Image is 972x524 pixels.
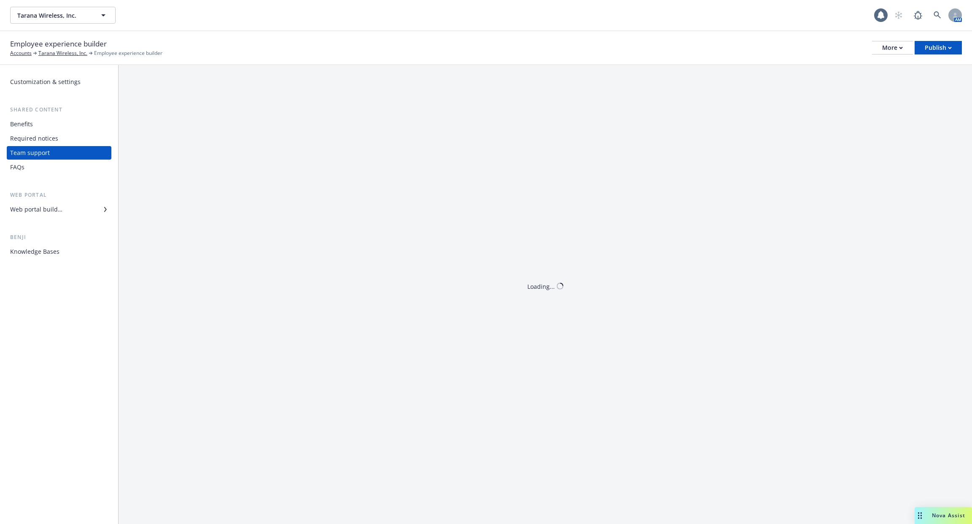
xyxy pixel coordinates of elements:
[10,132,58,145] div: Required notices
[872,41,913,54] button: More
[10,160,24,174] div: FAQs
[890,7,907,24] a: Start snowing
[7,203,111,216] a: Web portal builder
[932,512,965,519] span: Nova Assist
[10,75,81,89] div: Customization & settings
[7,233,111,242] div: Benji
[929,7,946,24] a: Search
[10,203,62,216] div: Web portal builder
[7,75,111,89] a: Customization & settings
[10,7,116,24] button: Tarana Wireless, Inc.
[7,160,111,174] a: FAQs
[7,106,111,114] div: Shared content
[915,507,925,524] div: Drag to move
[7,146,111,160] a: Team support
[10,245,59,258] div: Knowledge Bases
[915,41,962,54] button: Publish
[10,146,50,160] div: Team support
[882,41,903,54] div: More
[17,11,90,20] span: Tarana Wireless, Inc.
[527,282,555,291] div: Loading...
[910,7,926,24] a: Report a Bug
[7,117,111,131] a: Benefits
[10,117,33,131] div: Benefits
[38,49,87,57] a: Tarana Wireless, Inc.
[925,41,952,54] div: Publish
[7,191,111,199] div: Web portal
[7,245,111,258] a: Knowledge Bases
[10,49,32,57] a: Accounts
[7,132,111,145] a: Required notices
[94,49,162,57] span: Employee experience builder
[915,507,972,524] button: Nova Assist
[10,38,107,49] span: Employee experience builder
